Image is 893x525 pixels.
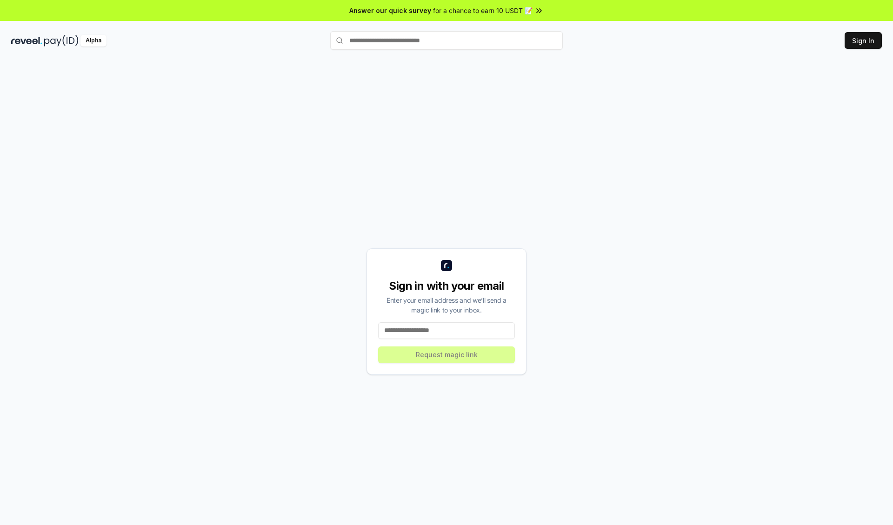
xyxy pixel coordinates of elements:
div: Enter your email address and we’ll send a magic link to your inbox. [378,295,515,315]
button: Sign In [845,32,882,49]
img: logo_small [441,260,452,271]
div: Alpha [80,35,107,47]
span: for a chance to earn 10 USDT 📝 [433,6,533,15]
img: pay_id [44,35,79,47]
span: Answer our quick survey [349,6,431,15]
img: reveel_dark [11,35,42,47]
div: Sign in with your email [378,279,515,293]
